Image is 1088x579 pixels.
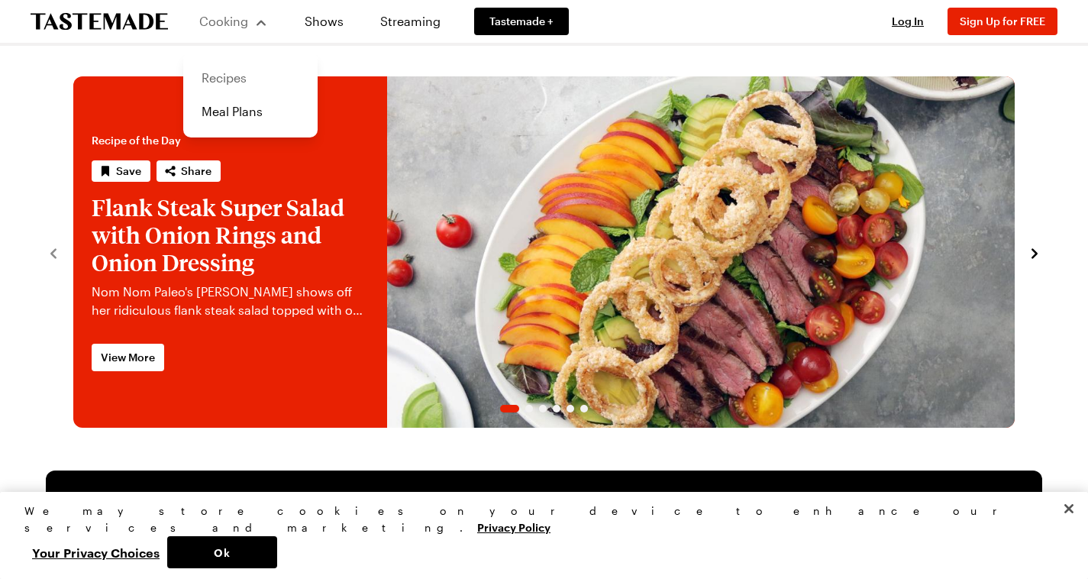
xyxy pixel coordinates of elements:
[31,13,168,31] a: To Tastemade Home Page
[73,76,1015,428] div: 1 / 6
[101,350,155,365] span: View More
[199,14,248,28] span: Cooking
[181,163,211,179] span: Share
[167,536,277,568] button: Ok
[92,344,164,371] a: View More
[1052,492,1086,526] button: Close
[892,15,924,27] span: Log In
[24,503,1051,568] div: Privacy
[24,503,1051,536] div: We may store cookies on your device to enhance our services and marketing.
[477,519,550,534] a: More information about your privacy, opens in a new tab
[24,536,167,568] button: Your Privacy Choices
[46,243,61,261] button: navigate to previous item
[192,95,308,128] a: Meal Plans
[474,8,569,35] a: Tastemade +
[580,405,588,412] span: Go to slide 6
[92,160,150,182] button: Save recipe
[539,405,547,412] span: Go to slide 3
[500,405,519,412] span: Go to slide 1
[116,163,141,179] span: Save
[960,15,1045,27] span: Sign Up for FREE
[199,3,268,40] button: Cooking
[192,61,308,95] a: Recipes
[1027,243,1042,261] button: navigate to next item
[489,14,554,29] span: Tastemade +
[183,52,318,137] div: Cooking
[567,405,574,412] span: Go to slide 5
[157,160,221,182] button: Share
[553,405,560,412] span: Go to slide 4
[948,8,1057,35] button: Sign Up for FREE
[525,405,533,412] span: Go to slide 2
[877,14,938,29] button: Log In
